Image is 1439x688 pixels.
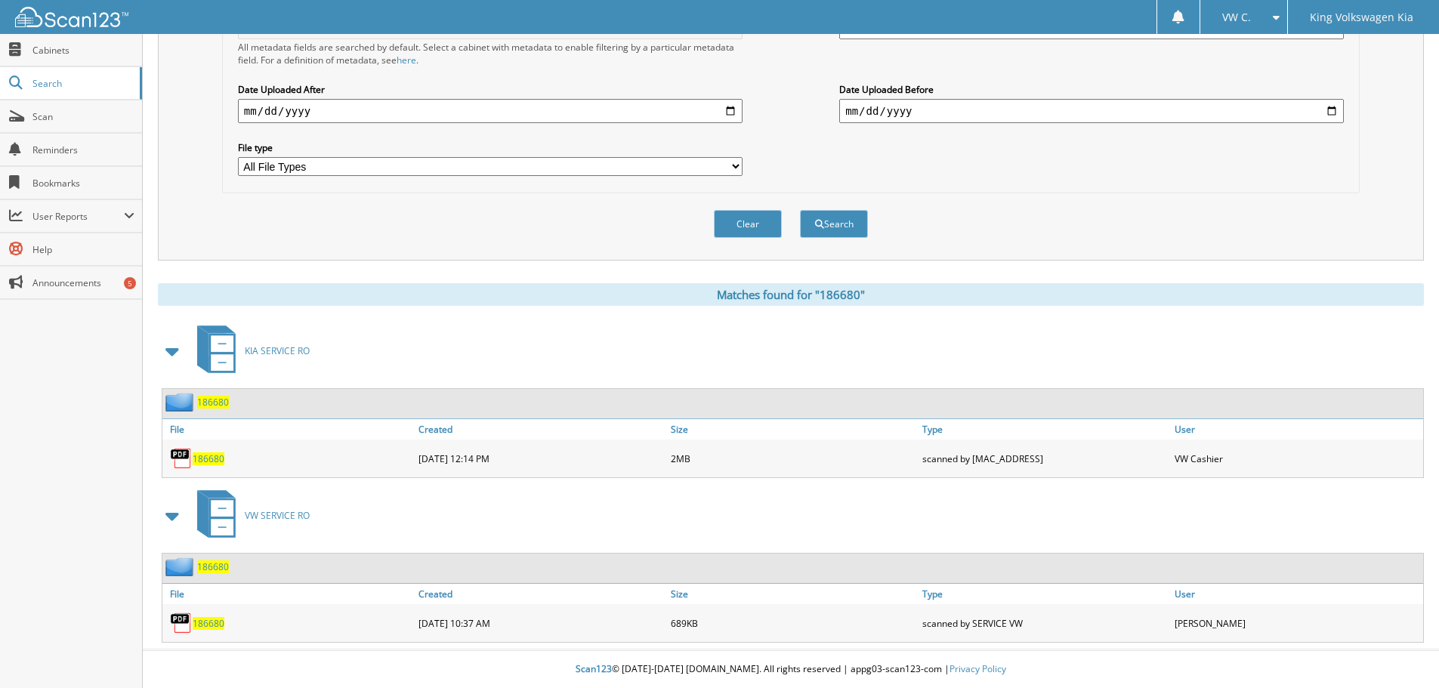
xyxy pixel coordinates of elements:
[245,344,310,357] span: KIA SERVICE RO
[950,662,1006,675] a: Privacy Policy
[238,99,743,123] input: start
[124,277,136,289] div: 5
[32,77,132,90] span: Search
[919,584,1171,604] a: Type
[32,110,134,123] span: Scan
[193,617,224,630] a: 186680
[32,276,134,289] span: Announcements
[919,443,1171,474] div: scanned by [MAC_ADDRESS]
[397,54,416,66] a: here
[667,443,919,474] div: 2MB
[839,99,1344,123] input: end
[15,7,128,27] img: scan123-logo-white.svg
[170,447,193,470] img: PDF.png
[170,612,193,634] img: PDF.png
[165,557,197,576] img: folder2.png
[32,177,134,190] span: Bookmarks
[188,321,310,381] a: KIA SERVICE RO
[165,393,197,412] img: folder2.png
[667,584,919,604] a: Size
[245,509,310,522] span: VW SERVICE RO
[800,210,868,238] button: Search
[1222,13,1251,22] span: VW C.
[1310,13,1413,22] span: King Volkswagen Kia
[1171,443,1423,474] div: VW Cashier
[197,396,229,409] a: 186680
[415,584,667,604] a: Created
[1171,608,1423,638] div: [PERSON_NAME]
[162,584,415,604] a: File
[1171,584,1423,604] a: User
[415,608,667,638] div: [DATE] 10:37 AM
[839,83,1344,96] label: Date Uploaded Before
[1171,419,1423,440] a: User
[158,283,1424,306] div: Matches found for "186680"
[162,419,415,440] a: File
[32,243,134,256] span: Help
[32,143,134,156] span: Reminders
[415,443,667,474] div: [DATE] 12:14 PM
[32,210,124,223] span: User Reports
[32,44,134,57] span: Cabinets
[238,83,743,96] label: Date Uploaded After
[919,608,1171,638] div: scanned by SERVICE VW
[197,560,229,573] a: 186680
[143,651,1439,688] div: © [DATE]-[DATE] [DOMAIN_NAME]. All rights reserved | appg03-scan123-com |
[919,419,1171,440] a: Type
[238,141,743,154] label: File type
[193,452,224,465] a: 186680
[667,608,919,638] div: 689KB
[188,486,310,545] a: VW SERVICE RO
[415,419,667,440] a: Created
[667,419,919,440] a: Size
[576,662,612,675] span: Scan123
[238,41,743,66] div: All metadata fields are searched by default. Select a cabinet with metadata to enable filtering b...
[714,210,782,238] button: Clear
